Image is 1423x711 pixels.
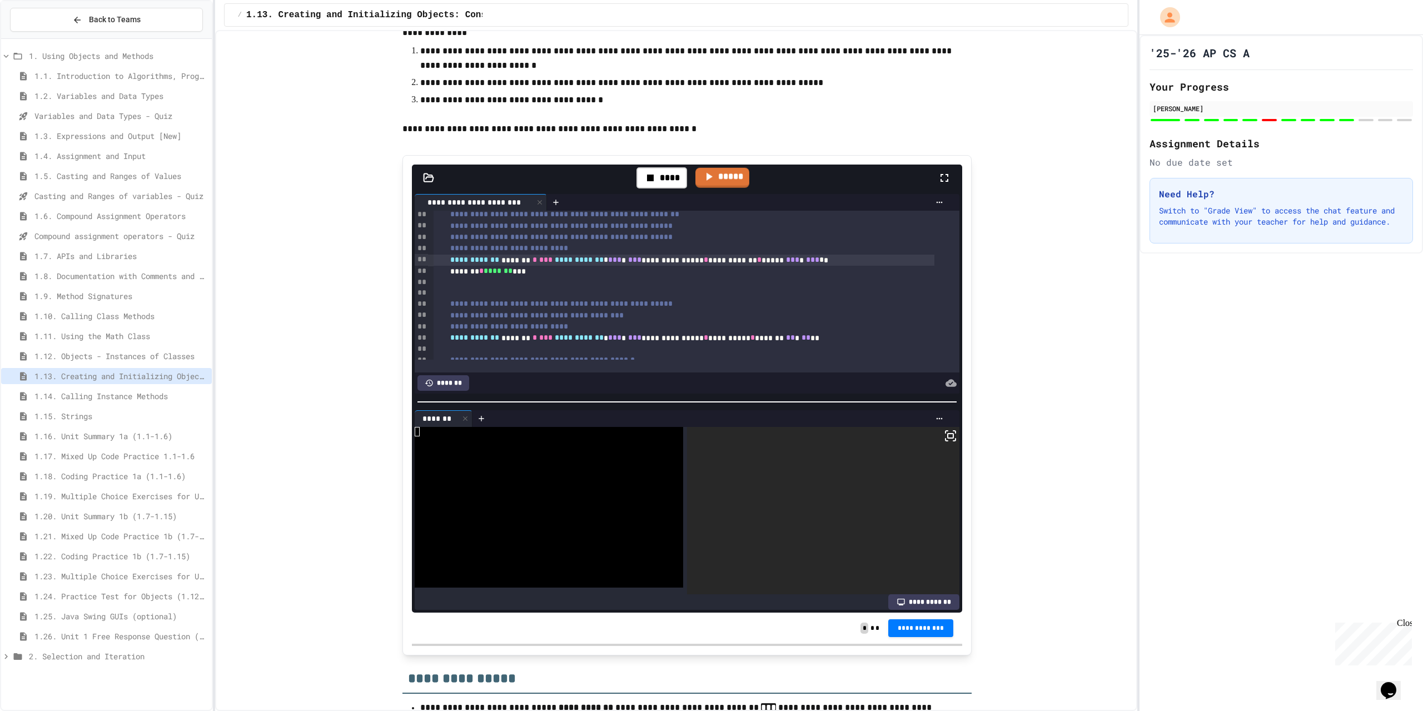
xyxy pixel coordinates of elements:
[34,170,207,182] span: 1.5. Casting and Ranges of Values
[34,190,207,202] span: Casting and Ranges of variables - Quiz
[34,550,207,562] span: 1.22. Coding Practice 1b (1.7-1.15)
[238,11,242,19] span: /
[34,470,207,482] span: 1.18. Coding Practice 1a (1.1-1.6)
[1331,618,1412,665] iframe: chat widget
[1150,156,1413,169] div: No due date set
[34,610,207,622] span: 1.25. Java Swing GUIs (optional)
[34,450,207,462] span: 1.17. Mixed Up Code Practice 1.1-1.6
[34,290,207,302] span: 1.9. Method Signatures
[34,130,207,142] span: 1.3. Expressions and Output [New]
[34,350,207,362] span: 1.12. Objects - Instances of Classes
[34,530,207,542] span: 1.21. Mixed Up Code Practice 1b (1.7-1.15)
[1150,79,1413,95] h2: Your Progress
[34,330,207,342] span: 1.11. Using the Math Class
[29,50,207,62] span: 1. Using Objects and Methods
[246,8,529,22] span: 1.13. Creating and Initializing Objects: Constructors
[34,370,207,382] span: 1.13. Creating and Initializing Objects: Constructors
[34,150,207,162] span: 1.4. Assignment and Input
[34,390,207,402] span: 1.14. Calling Instance Methods
[34,230,207,242] span: Compound assignment operators - Quiz
[29,650,207,662] span: 2. Selection and Iteration
[1148,4,1183,30] div: My Account
[34,70,207,82] span: 1.1. Introduction to Algorithms, Programming, and Compilers
[34,110,207,122] span: Variables and Data Types - Quiz
[34,570,207,582] span: 1.23. Multiple Choice Exercises for Unit 1b (1.9-1.15)
[34,410,207,422] span: 1.15. Strings
[1150,136,1413,151] h2: Assignment Details
[34,510,207,522] span: 1.20. Unit Summary 1b (1.7-1.15)
[89,14,141,26] span: Back to Teams
[34,90,207,102] span: 1.2. Variables and Data Types
[34,630,207,642] span: 1.26. Unit 1 Free Response Question (FRQ) Practice
[34,270,207,282] span: 1.8. Documentation with Comments and Preconditions
[34,210,207,222] span: 1.6. Compound Assignment Operators
[1150,45,1250,61] h1: '25-'26 AP CS A
[34,430,207,442] span: 1.16. Unit Summary 1a (1.1-1.6)
[4,4,77,71] div: Chat with us now!Close
[34,310,207,322] span: 1.10. Calling Class Methods
[34,250,207,262] span: 1.7. APIs and Libraries
[1159,187,1404,201] h3: Need Help?
[10,8,203,32] button: Back to Teams
[1376,667,1412,700] iframe: chat widget
[1153,103,1410,113] div: [PERSON_NAME]
[34,590,207,602] span: 1.24. Practice Test for Objects (1.12-1.14)
[34,490,207,502] span: 1.19. Multiple Choice Exercises for Unit 1a (1.1-1.6)
[1159,205,1404,227] p: Switch to "Grade View" to access the chat feature and communicate with your teacher for help and ...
